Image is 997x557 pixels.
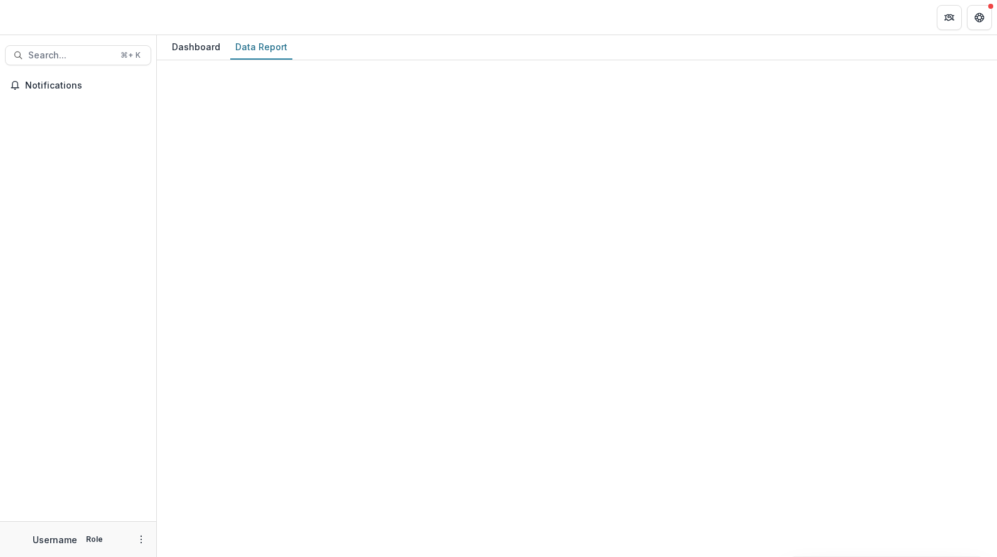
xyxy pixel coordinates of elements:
a: Dashboard [167,35,225,60]
div: Dashboard [167,38,225,56]
p: Username [33,533,77,546]
button: More [134,532,149,547]
button: Search... [5,45,151,65]
div: Data Report [230,38,292,56]
button: Get Help [967,5,992,30]
a: Data Report [230,35,292,60]
button: Partners [937,5,962,30]
p: Role [82,534,107,545]
span: Notifications [25,80,146,91]
button: Notifications [5,75,151,95]
div: ⌘ + K [118,48,143,62]
span: Search... [28,50,113,61]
